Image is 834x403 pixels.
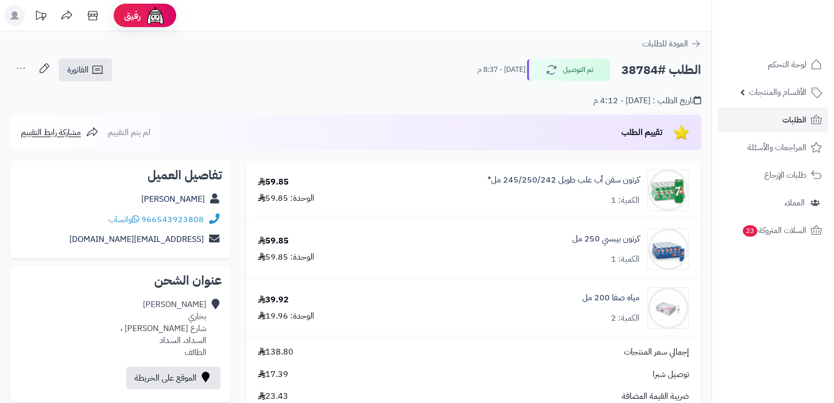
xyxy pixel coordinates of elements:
a: الفاتورة [59,58,112,81]
span: مشاركة رابط التقييم [21,126,81,139]
span: 23.43 [258,390,288,402]
div: الوحدة: 19.96 [258,310,314,322]
div: الوحدة: 59.85 [258,192,314,204]
a: [EMAIL_ADDRESS][DOMAIN_NAME] [69,233,204,246]
span: الفاتورة [67,64,89,76]
span: توصيل شبرا [653,369,689,381]
a: مشاركة رابط التقييم [21,126,99,139]
span: الطلبات [782,113,806,127]
span: لم يتم التقييم [108,126,150,139]
img: ai-face.png [145,5,166,26]
a: العملاء [718,190,828,215]
div: الكمية: 1 [611,194,640,206]
div: الكمية: 2 [611,312,640,324]
div: [PERSON_NAME] بخاري شارع [PERSON_NAME] ، السداد، السداد الطائف [120,299,206,358]
span: 23 [743,225,758,237]
a: العودة للطلبات [642,38,701,50]
a: لوحة التحكم [718,52,828,77]
span: 17.39 [258,369,288,381]
a: المراجعات والأسئلة [718,135,828,160]
span: الأقسام والمنتجات [749,85,806,100]
a: تحديثات المنصة [28,5,54,29]
span: إجمالي سعر المنتجات [624,346,689,358]
div: تاريخ الطلب : [DATE] - 4:12 م [593,95,701,107]
a: طلبات الإرجاع [718,163,828,188]
span: العملاء [784,196,805,210]
div: الوحدة: 59.85 [258,251,314,263]
span: المراجعات والأسئلة [747,140,806,155]
div: 59.85 [258,176,289,188]
div: الكمية: 1 [611,253,640,265]
img: logo-2.png [763,23,824,45]
span: ضريبة القيمة المضافة [622,390,689,402]
div: 59.85 [258,235,289,247]
a: 966543923808 [141,213,204,226]
a: [PERSON_NAME] [141,193,205,205]
img: 1665301342-1612255245_SAFA-48-500x500-90x90.png [648,287,689,329]
span: رفيق [124,9,141,22]
a: السلات المتروكة23 [718,218,828,243]
button: تم التوصيل [527,59,610,81]
img: 1673809824-%D8%A7%D9%84%D8%AA%D9%82%D8%A7%D8%B7%20%D8%A7%D9%84%D9%88%D9%8A%D8%A8_15-1-2023_22830_... [648,169,689,211]
div: 39.92 [258,294,289,306]
h2: عنوان الشحن [19,274,222,287]
span: 138.80 [258,346,293,358]
small: [DATE] - 8:37 م [477,65,525,75]
span: العودة للطلبات [642,38,688,50]
img: 1751541732-IMG_6170-90x90.jpeg [648,228,689,270]
span: لوحة التحكم [768,57,806,72]
a: الموقع على الخريطة [126,367,220,389]
h2: تفاصيل العميل [19,169,222,181]
a: الطلبات [718,107,828,132]
span: تقييم الطلب [621,126,663,139]
a: مياه صفا 200 مل [582,292,640,304]
a: كرتون بيبسي 250 مل [572,233,640,245]
a: واتساب [108,213,139,226]
h2: الطلب #38784 [621,59,701,81]
span: السلات المتروكة [742,223,806,238]
span: طلبات الإرجاع [764,168,806,182]
a: كرتون سفن أب علب طويل 245/250/242 مل* [487,174,640,186]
